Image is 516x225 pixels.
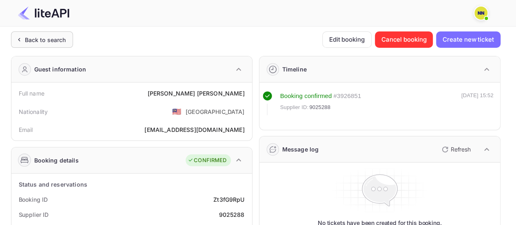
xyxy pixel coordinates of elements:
div: [DATE] 15:52 [461,91,494,115]
div: Full name [19,89,44,98]
img: N/A N/A [474,7,487,20]
button: Cancel booking [375,31,433,48]
div: 9025288 [219,210,244,219]
div: # 3926851 [333,91,361,101]
div: Booking confirmed [280,91,332,101]
span: United States [172,104,182,119]
button: Create new ticket [436,31,500,48]
div: CONFIRMED [188,156,226,165]
div: Nationality [19,107,48,116]
div: Guest information [34,65,86,74]
span: Supplier ID: [280,103,309,111]
div: Back to search [25,36,66,44]
div: Booking details [34,156,79,165]
div: [GEOGRAPHIC_DATA] [186,107,245,116]
div: [PERSON_NAME] [PERSON_NAME] [147,89,244,98]
div: Booking ID [19,195,48,204]
button: Refresh [437,143,474,156]
div: Supplier ID [19,210,49,219]
span: 9025288 [309,103,330,111]
img: LiteAPI Logo [18,7,69,20]
div: Message log [282,145,319,154]
div: [EMAIL_ADDRESS][DOMAIN_NAME] [144,125,244,134]
p: Refresh [451,145,471,154]
div: Status and reservations [19,180,87,189]
button: Edit booking [322,31,372,48]
div: Email [19,125,33,134]
div: Timeline [282,65,307,74]
div: Zt3fG9RpU [213,195,244,204]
